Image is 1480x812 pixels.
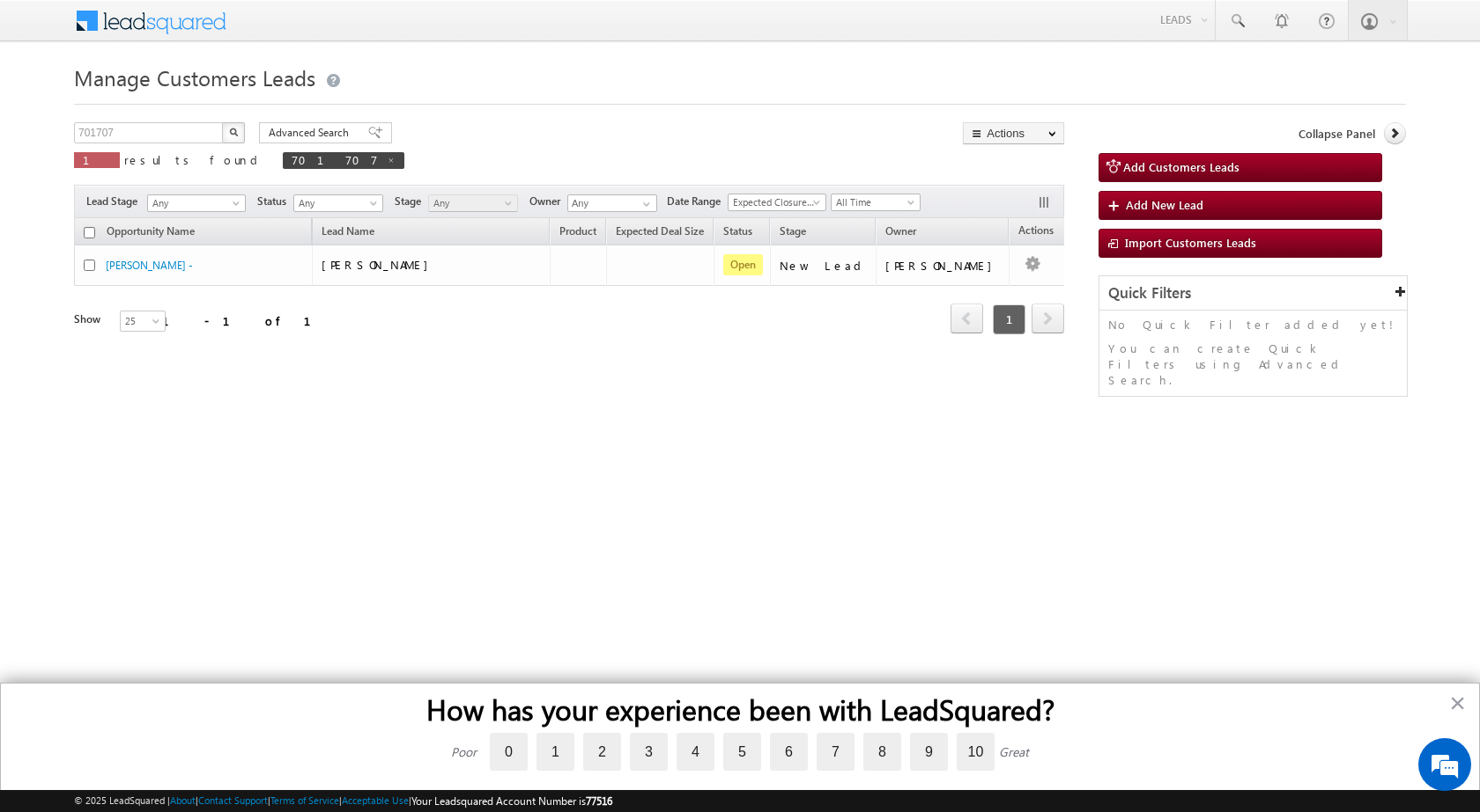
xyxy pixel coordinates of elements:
[1032,304,1064,333] span: next
[616,224,704,238] span: Expected Deal Size
[106,259,193,272] a: [PERSON_NAME] -
[667,194,728,209] span: Date Range
[490,733,528,771] label: 0
[1125,235,1256,250] span: Import Customers Leads
[107,224,195,238] span: Opportunity Name
[257,194,293,209] span: Status
[1449,689,1466,717] button: Close
[429,195,513,211] span: Any
[74,793,612,809] span: © 2025 LeadSquared | | | | |
[633,195,655,213] a: Show All Items
[885,258,1001,274] div: [PERSON_NAME]
[817,733,855,771] label: 7
[74,311,106,327] div: Show
[121,313,167,329] span: 25
[999,743,1029,760] div: Great
[84,227,95,238] input: Check all records
[863,733,901,771] label: 8
[170,794,196,806] a: About
[630,733,668,771] label: 3
[993,304,1025,334] span: 1
[269,125,354,141] span: Advanced Search
[957,733,995,771] label: 10
[1299,126,1375,142] span: Collapse Panel
[83,152,111,167] span: 1
[1108,317,1398,333] p: No Quick Filter added yet!
[198,794,268,806] a: Contact Support
[780,258,868,274] div: New Lead
[723,733,761,771] label: 5
[86,194,144,209] span: Lead Stage
[148,195,240,211] span: Any
[124,152,264,167] span: results found
[1099,276,1407,311] div: Quick Filters
[1010,221,1062,244] span: Actions
[529,194,567,209] span: Owner
[313,222,383,245] span: Lead Name
[74,63,315,91] span: Manage Customers Leads
[567,194,657,212] input: Type to Search
[1123,159,1239,174] span: Add Customers Leads
[677,733,714,771] label: 4
[951,304,983,333] span: prev
[342,794,409,806] a: Acceptable Use
[229,128,238,136] img: Search
[832,194,915,210] span: All Time
[586,794,612,808] span: 77516
[780,224,806,238] span: Stage
[36,692,1444,726] h2: How has your experience been with LeadSquared?
[395,194,428,209] span: Stage
[885,224,916,238] span: Owner
[270,794,339,806] a: Terms of Service
[411,794,612,808] span: Your Leadsquared Account Number is
[729,194,820,210] span: Expected Closure Date
[714,222,761,245] a: Status
[963,122,1064,144] button: Actions
[1108,340,1398,388] p: You can create Quick Filters using Advanced Search.
[451,743,477,760] div: Poor
[559,224,596,238] span: Product
[292,152,378,167] span: 701707
[583,733,621,771] label: 2
[162,311,332,331] div: 1 - 1 of 1
[294,195,378,211] span: Any
[723,254,763,275] span: Open
[910,733,948,771] label: 9
[322,257,437,272] span: [PERSON_NAME]
[770,733,808,771] label: 6
[536,733,574,771] label: 1
[1126,197,1203,212] span: Add New Lead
